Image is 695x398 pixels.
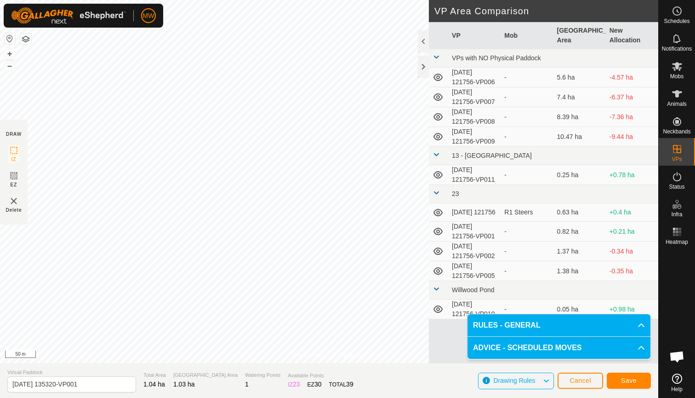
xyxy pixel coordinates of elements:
[173,371,238,379] span: [GEOGRAPHIC_DATA] Area
[473,342,581,353] span: ADVICE - SCHEDULED MOVES
[606,242,658,261] td: -0.34 ha
[448,107,501,127] td: [DATE] 121756-VP008
[553,242,606,261] td: 1.37 ha
[504,208,549,217] div: R1 Steers
[606,261,658,281] td: -0.35 ha
[8,196,19,207] img: VP
[606,300,658,319] td: +0.98 ha
[173,381,195,388] span: 1.03 ha
[664,18,689,24] span: Schedules
[467,314,650,336] p-accordion-header: RULES - GENERAL
[448,222,501,242] td: [DATE] 121756-VP001
[448,127,501,147] td: [DATE] 121756-VP009
[448,22,501,49] th: VP
[338,351,365,359] a: Contact Us
[4,60,15,71] button: –
[606,203,658,222] td: +0.4 ha
[288,372,353,380] span: Available Points
[452,54,541,62] span: VPs with NO Physical Paddock
[245,381,249,388] span: 1
[504,92,549,102] div: -
[606,222,658,242] td: +0.21 ha
[308,380,322,389] div: EZ
[553,203,606,222] td: 0.63 ha
[448,242,501,261] td: [DATE] 121756-VP002
[11,181,17,188] span: EZ
[662,46,692,52] span: Notifications
[448,68,501,87] td: [DATE] 121756-VP006
[570,377,591,384] span: Cancel
[452,152,532,159] span: 13 - [GEOGRAPHIC_DATA]
[606,87,658,107] td: -6.37 ha
[553,87,606,107] td: 7.4 ha
[452,190,459,197] span: 23
[663,343,691,370] a: Open chat
[314,381,322,388] span: 30
[504,170,549,180] div: -
[606,165,658,185] td: +0.78 ha
[669,184,684,190] span: Status
[621,377,637,384] span: Save
[346,381,353,388] span: 39
[448,300,501,319] td: [DATE] 121756-VP010
[143,381,165,388] span: 1.04 ha
[448,261,501,281] td: [DATE] 121756-VP005
[671,212,682,217] span: Infra
[6,207,22,213] span: Delete
[504,266,549,276] div: -
[6,131,22,138] div: DRAW
[493,377,535,384] span: Drawing Rules
[504,227,549,236] div: -
[671,386,683,392] span: Help
[504,132,549,142] div: -
[293,351,327,359] a: Privacy Policy
[606,68,658,87] td: -4.57 ha
[606,127,658,147] td: -9.44 ha
[245,371,280,379] span: Watering Points
[553,22,606,49] th: [GEOGRAPHIC_DATA] Area
[558,373,603,389] button: Cancel
[504,305,549,314] div: -
[20,34,31,45] button: Map Layers
[553,165,606,185] td: 0.25 ha
[4,33,15,44] button: Reset Map
[452,286,495,294] span: Willwood Pond
[659,370,695,396] a: Help
[606,22,658,49] th: New Allocation
[504,247,549,256] div: -
[143,11,154,21] span: MW
[473,320,541,331] span: RULES - GENERAL
[670,74,684,79] span: Mobs
[448,87,501,107] td: [DATE] 121756-VP007
[504,112,549,122] div: -
[553,300,606,319] td: 0.05 ha
[553,68,606,87] td: 5.6 ha
[329,380,353,389] div: TOTAL
[4,48,15,59] button: +
[553,107,606,127] td: 8.39 ha
[667,101,687,107] span: Animals
[501,22,553,49] th: Mob
[11,7,126,24] img: Gallagher Logo
[7,369,136,376] span: Virtual Paddock
[553,127,606,147] td: 10.47 ha
[448,165,501,185] td: [DATE] 121756-VP011
[288,380,300,389] div: IZ
[666,239,688,245] span: Heatmap
[11,156,17,163] span: IZ
[553,222,606,242] td: 0.82 ha
[434,6,658,17] h2: VP Area Comparison
[553,261,606,281] td: 1.38 ha
[448,203,501,222] td: [DATE] 121756
[143,371,166,379] span: Total Area
[672,156,682,162] span: VPs
[663,129,690,134] span: Neckbands
[606,107,658,127] td: -7.36 ha
[293,381,300,388] span: 23
[607,373,651,389] button: Save
[467,337,650,359] p-accordion-header: ADVICE - SCHEDULED MOVES
[504,73,549,82] div: -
